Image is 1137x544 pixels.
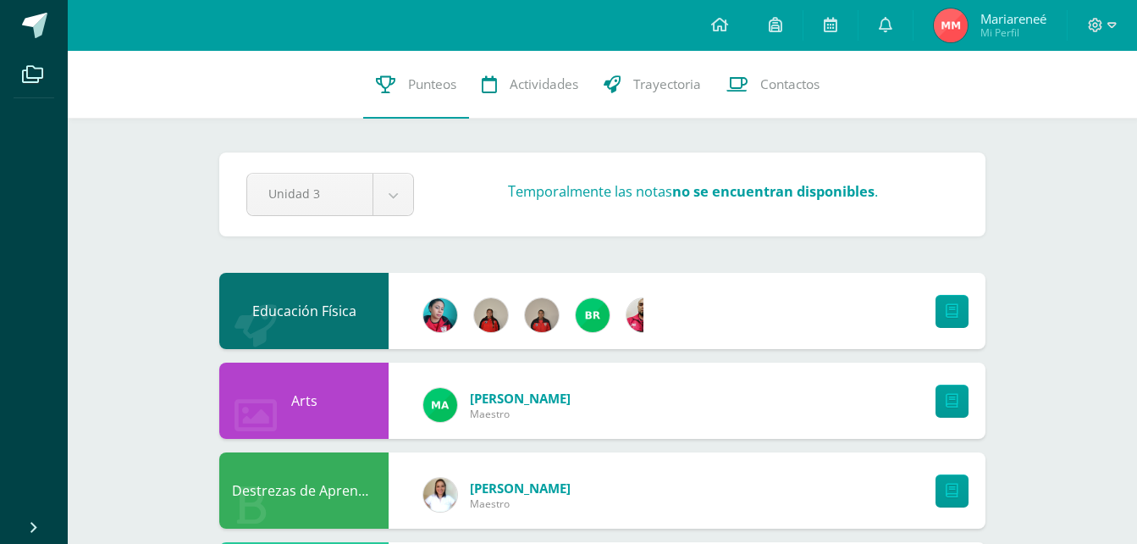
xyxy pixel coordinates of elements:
[423,298,457,332] img: 4042270918fd6b5921d0ca12ded71c97.png
[760,75,820,93] span: Contactos
[508,181,878,201] h3: Temporalmente las notas .
[408,75,456,93] span: Punteos
[268,174,351,214] span: Unidad 3
[576,298,610,332] img: 7976fc47626adfddeb45c36bac81a772.png
[714,51,832,119] a: Contactos
[423,388,457,422] img: 6532fcc2ab29449f7d92be11dc38143c.png
[470,480,571,497] span: [PERSON_NAME]
[469,51,591,119] a: Actividades
[672,181,875,201] strong: no se encuentran disponibles
[423,478,457,512] img: 9e25c4bdb67635f570aac61edc8a9509.png
[474,298,508,332] img: d4deafe5159184ad8cadd3f58d7b9740.png
[633,75,701,93] span: Trayectoria
[980,25,1046,40] span: Mi Perfil
[363,51,469,119] a: Punteos
[591,51,714,119] a: Trayectoria
[470,407,571,421] span: Maestro
[525,298,559,332] img: 139d064777fbe6bf61491abfdba402ef.png
[470,390,571,407] span: [PERSON_NAME]
[219,452,389,529] div: Destrezas de Aprendizaje
[219,273,389,349] div: Educación Física
[219,363,389,439] div: Arts
[510,75,578,93] span: Actividades
[934,8,968,42] img: 233e08aaa7c7aaf9dfa023bf3df9e7f9.png
[247,174,413,215] a: Unidad 3
[626,298,660,332] img: 720c24124c15ba549e3e394e132c7bff.png
[980,10,1046,27] span: Mariareneé
[470,497,571,511] span: Maestro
